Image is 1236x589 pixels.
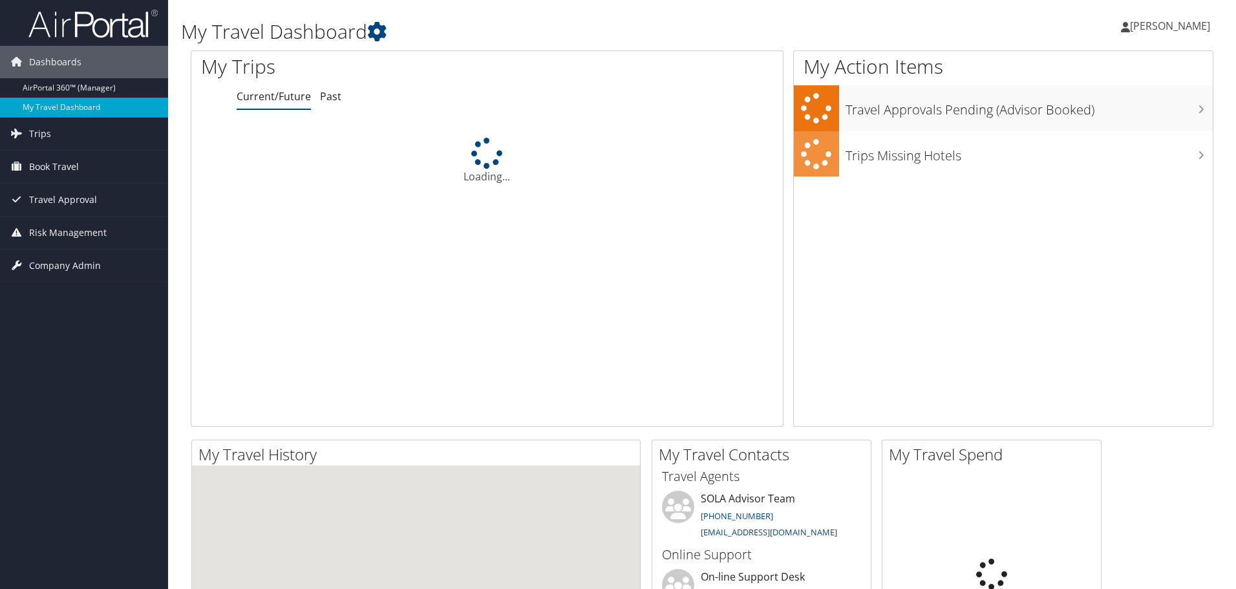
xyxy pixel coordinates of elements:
[655,491,868,544] li: SOLA Advisor Team
[320,89,341,103] a: Past
[846,140,1213,165] h3: Trips Missing Hotels
[29,184,97,216] span: Travel Approval
[1130,19,1210,33] span: [PERSON_NAME]
[198,444,640,466] h2: My Travel History
[29,151,79,183] span: Book Travel
[662,467,861,486] h3: Travel Agents
[237,89,311,103] a: Current/Future
[701,526,837,538] a: [EMAIL_ADDRESS][DOMAIN_NAME]
[28,8,158,39] img: airportal-logo.png
[1121,6,1223,45] a: [PERSON_NAME]
[29,250,101,282] span: Company Admin
[701,510,773,522] a: [PHONE_NUMBER]
[201,53,527,80] h1: My Trips
[794,131,1213,177] a: Trips Missing Hotels
[846,94,1213,119] h3: Travel Approvals Pending (Advisor Booked)
[889,444,1101,466] h2: My Travel Spend
[794,85,1213,131] a: Travel Approvals Pending (Advisor Booked)
[662,546,861,564] h3: Online Support
[29,217,107,249] span: Risk Management
[29,46,81,78] span: Dashboards
[659,444,871,466] h2: My Travel Contacts
[181,18,876,45] h1: My Travel Dashboard
[29,118,51,150] span: Trips
[191,138,783,184] div: Loading...
[794,53,1213,80] h1: My Action Items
